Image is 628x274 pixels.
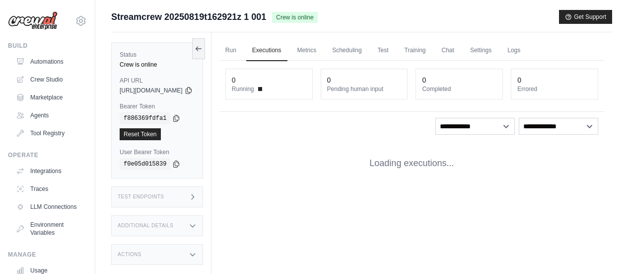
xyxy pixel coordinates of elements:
span: [URL][DOMAIN_NAME] [120,87,183,94]
label: API URL [120,77,195,85]
h3: Actions [118,252,141,258]
a: Traces [12,181,87,197]
label: User Bearer Token [120,148,195,156]
a: Agents [12,107,87,123]
a: Marketplace [12,90,87,105]
a: Logs [501,40,526,61]
a: Scheduling [326,40,367,61]
div: 0 [327,75,331,85]
a: Reset Token [120,128,161,140]
a: Run [219,40,242,61]
label: Status [120,51,195,59]
span: Streamcrew 20250819t162921z 1 001 [111,10,266,24]
a: Settings [464,40,497,61]
div: Build [8,42,87,50]
label: Bearer Token [120,102,195,110]
a: Environment Variables [12,217,87,241]
div: Loading executions... [219,141,604,186]
div: Manage [8,251,87,259]
div: Crew is online [120,61,195,69]
div: 0 [422,75,426,85]
a: Test [372,40,395,61]
div: Operate [8,151,87,159]
dt: Errored [517,85,592,93]
div: 0 [517,75,521,85]
dt: Completed [422,85,496,93]
a: Chat [436,40,460,61]
img: Logo [8,11,58,30]
h3: Additional Details [118,223,173,229]
span: Crew is online [272,12,317,23]
a: Automations [12,54,87,70]
dt: Pending human input [327,85,402,93]
a: LLM Connections [12,199,87,215]
div: 0 [232,75,236,85]
button: Get Support [559,10,612,24]
a: Executions [246,40,287,61]
a: Metrics [291,40,323,61]
a: Training [399,40,432,61]
code: f0e05d015839 [120,158,170,170]
code: f886369fdfa1 [120,112,170,124]
a: Crew Studio [12,72,87,88]
a: Integrations [12,163,87,179]
h3: Test Endpoints [118,194,164,200]
span: Running [232,85,254,93]
a: Tool Registry [12,125,87,141]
